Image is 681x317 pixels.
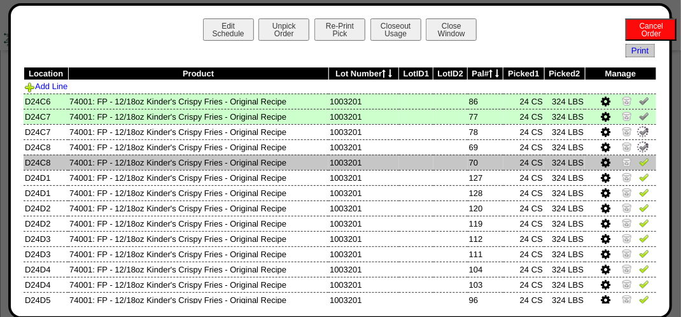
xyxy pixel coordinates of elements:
button: Re-PrintPick [314,18,365,41]
td: 24 CS [503,277,544,292]
th: Pal# [468,67,503,80]
a: CloseWindow [425,29,478,38]
td: 74001: FP - 12/18oz Kinder's Crispy Fries - Original Recipe [68,246,328,262]
td: D24D1 [24,185,68,201]
td: 1003201 [328,124,399,139]
td: 127 [468,170,503,185]
img: Add Item to Order [25,82,35,92]
img: Zero Item and Verify [622,157,632,167]
td: 324 LBS [544,155,585,170]
img: Zero Item and Verify [622,95,632,106]
th: Lot Number [328,67,399,80]
img: Zero Item and Verify [622,187,632,197]
img: Verify Pick [639,187,649,197]
button: CancelOrder [626,18,677,41]
td: 1003201 [328,246,399,262]
img: spinner-alpha-0.gif [636,125,650,139]
td: 24 CS [503,201,544,216]
td: 1003201 [328,94,399,109]
td: 24 CS [503,124,544,139]
td: 324 LBS [544,292,585,307]
img: Verify Pick [639,294,649,304]
td: 119 [468,216,503,231]
td: 74001: FP - 12/18oz Kinder's Crispy Fries - Original Recipe [68,262,328,277]
td: 1003201 [328,231,399,246]
td: 104 [468,262,503,277]
td: D24D3 [24,246,68,262]
td: 74001: FP - 12/18oz Kinder's Crispy Fries - Original Recipe [68,170,328,185]
img: Zero Item and Verify [622,248,632,258]
td: 1003201 [328,262,399,277]
img: Zero Item and Verify [622,294,632,304]
button: CloseWindow [426,18,477,41]
td: 128 [468,185,503,201]
td: 24 CS [503,170,544,185]
td: 74001: FP - 12/18oz Kinder's Crispy Fries - Original Recipe [68,185,328,201]
td: 103 [468,277,503,292]
td: 24 CS [503,216,544,231]
td: 74001: FP - 12/18oz Kinder's Crispy Fries - Original Recipe [68,201,328,216]
img: Zero Item and Verify [622,279,632,289]
img: Un-Verify Pick [639,111,649,121]
td: 24 CS [503,109,544,124]
td: 324 LBS [544,216,585,231]
td: 324 LBS [544,201,585,216]
button: EditSchedule [203,18,254,41]
td: D24C8 [24,139,68,155]
td: 120 [468,201,503,216]
td: 324 LBS [544,94,585,109]
td: 324 LBS [544,277,585,292]
img: Verify Pick [639,248,649,258]
th: Product [68,67,328,80]
button: CloseoutUsage [370,18,421,41]
img: Zero Item and Verify [622,233,632,243]
th: Manage [585,67,656,80]
td: 74001: FP - 12/18oz Kinder's Crispy Fries - Original Recipe [68,124,328,139]
td: 324 LBS [544,246,585,262]
td: 74001: FP - 12/18oz Kinder's Crispy Fries - Original Recipe [68,231,328,246]
td: 24 CS [503,262,544,277]
img: Verify Pick [639,172,649,182]
td: 69 [468,139,503,155]
a: Print [626,44,654,57]
td: 111 [468,246,503,262]
td: 324 LBS [544,231,585,246]
td: 1003201 [328,170,399,185]
td: 1003201 [328,201,399,216]
td: D24D2 [24,201,68,216]
img: Zero Item and Verify [622,111,632,121]
img: spinner-alpha-0.gif [636,140,650,154]
td: 24 CS [503,231,544,246]
td: 96 [468,292,503,307]
td: 24 CS [503,185,544,201]
td: 324 LBS [544,124,585,139]
img: Verify Pick [639,202,649,213]
td: 324 LBS [544,262,585,277]
img: Zero Item and Verify [622,264,632,274]
th: LotID1 [399,67,433,80]
td: 112 [468,231,503,246]
td: 24 CS [503,94,544,109]
td: 74001: FP - 12/18oz Kinder's Crispy Fries - Original Recipe [68,94,328,109]
img: Zero Item and Verify [622,126,632,136]
td: 24 CS [503,139,544,155]
img: Verify Pick [639,157,649,167]
td: 24 CS [503,246,544,262]
td: D24D4 [24,262,68,277]
td: D24D5 [24,292,68,307]
td: 74001: FP - 12/18oz Kinder's Crispy Fries - Original Recipe [68,292,328,307]
td: 1003201 [328,185,399,201]
img: Zero Item and Verify [622,202,632,213]
button: UnpickOrder [258,18,309,41]
td: 24 CS [503,292,544,307]
img: Verify Pick [639,264,649,274]
th: Picked1 [503,67,544,80]
td: 74001: FP - 12/18oz Kinder's Crispy Fries - Original Recipe [68,139,328,155]
td: 77 [468,109,503,124]
img: Verify Pick [639,218,649,228]
img: Zero Item and Verify [622,218,632,228]
td: 74001: FP - 12/18oz Kinder's Crispy Fries - Original Recipe [68,277,328,292]
th: LotID2 [433,67,468,80]
td: 1003201 [328,216,399,231]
